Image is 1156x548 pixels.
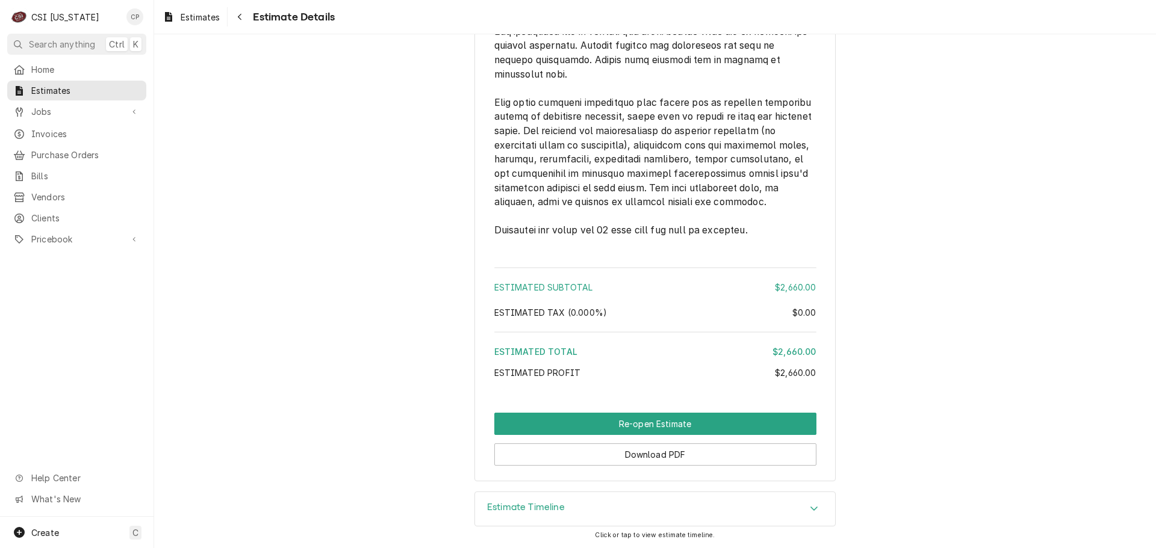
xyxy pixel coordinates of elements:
[7,187,146,207] a: Vendors
[126,8,143,25] div: Craig Pierce's Avatar
[31,128,140,140] span: Invoices
[11,8,28,25] div: CSI Kentucky's Avatar
[7,145,146,165] a: Purchase Orders
[494,282,593,292] span: Estimated Subtotal
[7,34,146,55] button: Search anythingCtrlK
[7,102,146,122] a: Go to Jobs
[494,307,608,318] span: Estimated Tax ( 0.000% )
[126,8,143,25] div: CP
[475,492,835,526] div: Accordion Header
[132,526,138,539] span: C
[494,443,816,466] button: Download PDF
[133,38,138,51] span: K
[494,368,581,378] span: Estimated Profit
[7,166,146,186] a: Bills
[7,229,146,249] a: Go to Pricebook
[31,11,99,23] div: CSI [US_STATE]
[249,9,335,25] span: Estimate Details
[31,493,139,505] span: What's New
[792,306,816,319] div: $0.00
[595,531,715,539] span: Click or tap to view estimate timeline.
[494,413,816,435] button: Re-open Estimate
[31,472,139,484] span: Help Center
[31,84,140,97] span: Estimates
[474,491,836,526] div: Estimate Timeline
[494,413,816,466] div: Button Group
[31,233,122,245] span: Pricebook
[7,489,146,509] a: Go to What's New
[29,38,95,51] span: Search anything
[31,191,140,203] span: Vendors
[494,281,816,294] div: Estimated Subtotal
[31,212,140,224] span: Clients
[494,435,816,466] div: Button Group Row
[475,492,835,526] button: Accordion Details Expand Trigger
[7,60,146,79] a: Home
[775,366,816,379] div: $2,660.00
[181,11,220,23] span: Estimates
[494,346,577,357] span: Estimated Total
[31,528,59,538] span: Create
[494,366,816,379] div: Estimated Profit
[494,413,816,435] div: Button Group Row
[31,63,140,76] span: Home
[7,208,146,228] a: Clients
[772,345,816,358] div: $2,660.00
[775,281,816,294] div: $2,660.00
[230,7,249,26] button: Navigate back
[7,81,146,100] a: Estimates
[7,468,146,488] a: Go to Help Center
[487,502,565,513] h3: Estimate Timeline
[109,38,125,51] span: Ctrl
[11,8,28,25] div: C
[494,345,816,358] div: Estimated Total
[158,7,225,27] a: Estimates
[31,149,140,161] span: Purchase Orders
[494,263,816,387] div: Amount Summary
[494,306,816,319] div: Estimated Tax
[31,105,122,118] span: Jobs
[31,170,140,182] span: Bills
[7,124,146,144] a: Invoices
